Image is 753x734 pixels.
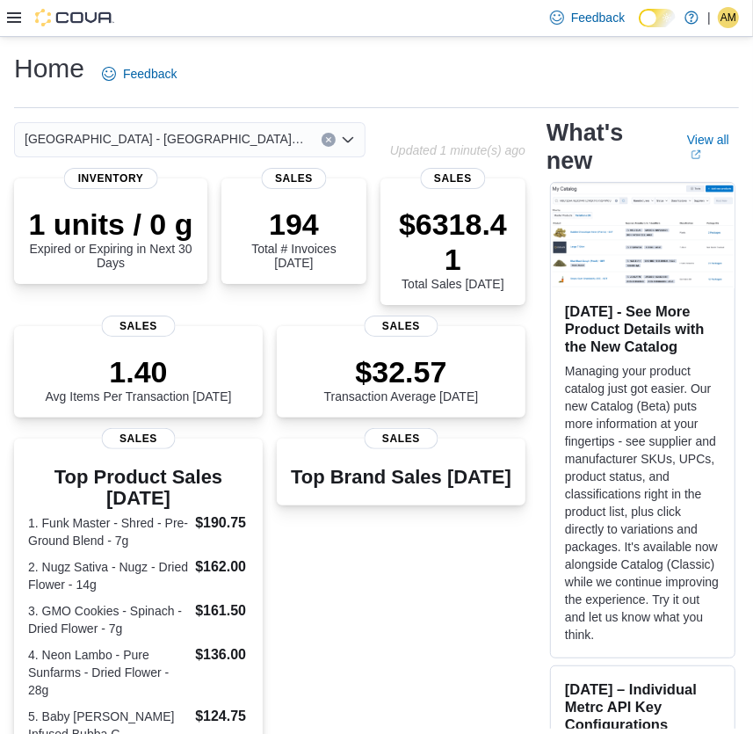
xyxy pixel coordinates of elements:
dd: $124.75 [195,706,249,727]
p: 1.40 [46,354,232,389]
div: Acheire Muhammad-Almoguea [718,7,739,28]
span: Sales [364,428,438,449]
span: Inventory [64,168,158,189]
p: Managing your product catalog just got easier. Our new Catalog (Beta) puts more information at yo... [565,362,720,643]
span: Sales [364,316,438,337]
dd: $162.00 [195,556,249,578]
a: Feedback [95,56,184,91]
dd: $136.00 [195,644,249,665]
p: 194 [235,207,352,242]
div: Total # Invoices [DATE] [235,207,352,270]
h3: [DATE] - See More Product Details with the New Catalog [565,302,720,355]
p: | [707,7,711,28]
div: Avg Items Per Transaction [DATE] [46,354,232,403]
dd: $161.50 [195,600,249,621]
input: Dark Mode [639,9,676,27]
span: [GEOGRAPHIC_DATA] - [GEOGRAPHIC_DATA][PERSON_NAME] - Fire & Flower [25,128,304,149]
img: Cova [35,9,114,26]
span: Sales [420,168,486,189]
h3: Top Brand Sales [DATE] [291,467,511,488]
h1: Home [14,51,84,86]
dt: 4. Neon Lambo - Pure Sunfarms - Dried Flower - 28g [28,646,188,699]
h3: [DATE] – Individual Metrc API Key Configurations [565,680,720,733]
span: Dark Mode [639,27,640,28]
div: Expired or Expiring in Next 30 Days [28,207,193,270]
span: Feedback [123,65,177,83]
div: Total Sales [DATE] [395,207,511,291]
span: Sales [261,168,327,189]
p: Updated 1 minute(s) ago [390,143,525,157]
dd: $190.75 [195,512,249,534]
span: Sales [101,316,176,337]
h2: What's new [547,119,666,175]
a: View allExternal link [687,133,739,161]
h3: Top Product Sales [DATE] [28,467,249,509]
div: Transaction Average [DATE] [324,354,479,403]
button: Open list of options [341,133,355,147]
dt: 2. Nugz Sativa - Nugz - Dried Flower - 14g [28,558,188,593]
p: 1 units / 0 g [28,207,193,242]
button: Clear input [322,133,336,147]
span: Sales [101,428,176,449]
span: AM [720,7,736,28]
dt: 3. GMO Cookies - Spinach - Dried Flower - 7g [28,602,188,637]
p: $6318.41 [395,207,511,277]
span: Feedback [571,9,625,26]
dt: 1. Funk Master - Shred - Pre-Ground Blend - 7g [28,514,188,549]
p: $32.57 [324,354,479,389]
svg: External link [691,149,701,160]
